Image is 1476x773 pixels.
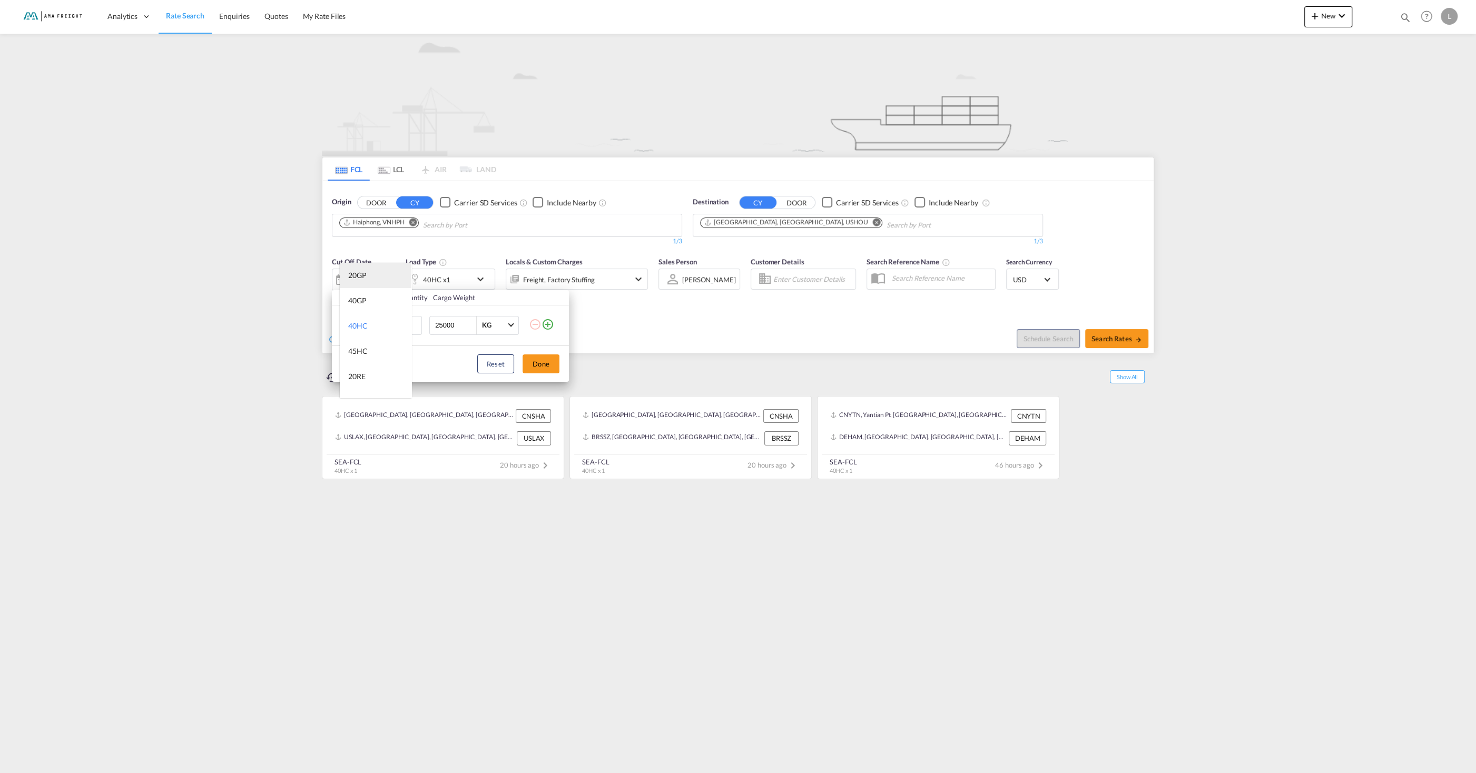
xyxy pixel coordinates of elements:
div: 40HC [348,321,368,331]
div: 40RE [348,397,366,407]
div: 20GP [348,270,367,281]
div: 20RE [348,371,366,382]
div: 40GP [348,295,367,306]
div: 45HC [348,346,368,356]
